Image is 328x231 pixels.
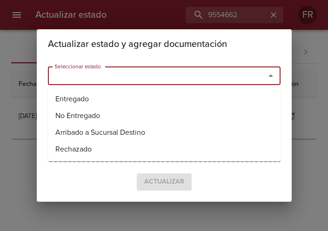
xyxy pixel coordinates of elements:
h2: Actualizar estado y agregar documentación [48,37,281,52]
span: Seleccione un estado para confirmar [137,173,192,191]
li: Rechazado [48,141,281,158]
li: No Entregado [48,107,281,124]
li: Entregado [48,91,281,107]
button: Close [264,69,277,82]
li: Arribado a Sucursal Destino [48,124,281,141]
